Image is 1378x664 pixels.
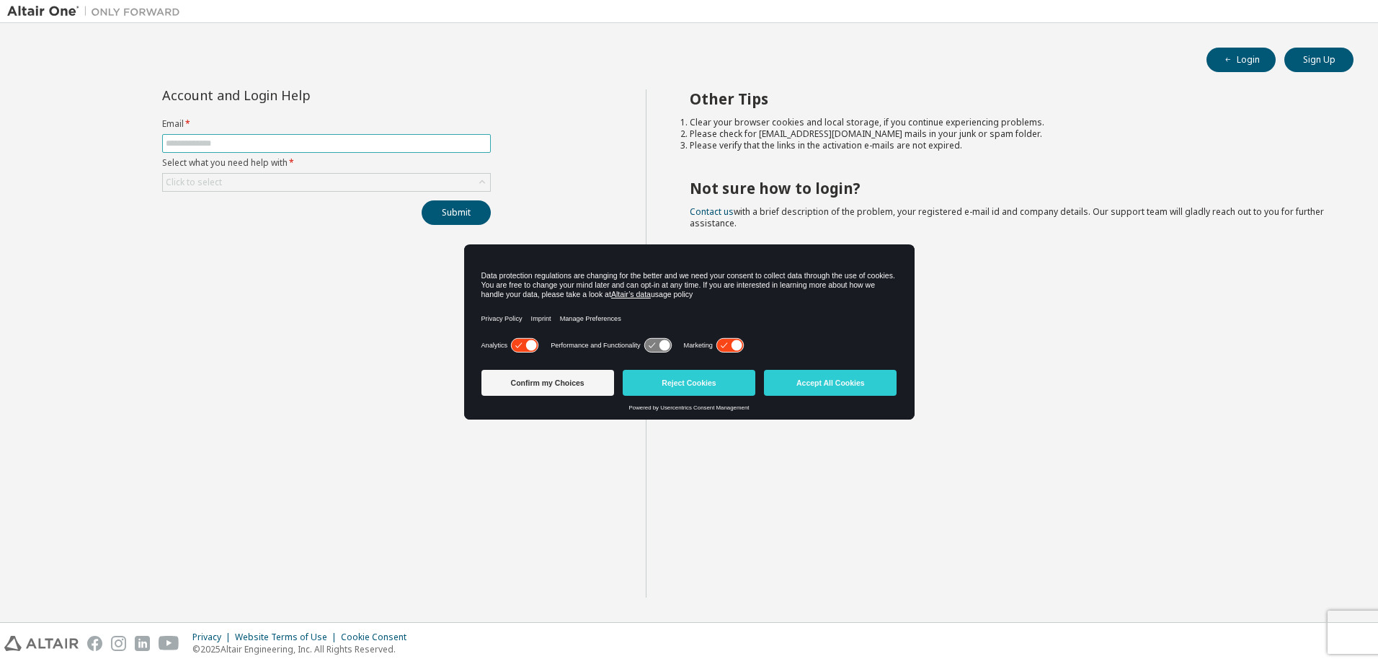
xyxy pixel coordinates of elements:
[111,636,126,651] img: instagram.svg
[690,205,1324,229] span: with a brief description of the problem, your registered e-mail id and company details. Our suppo...
[690,140,1328,151] li: Please verify that the links in the activation e-mails are not expired.
[162,118,491,130] label: Email
[135,636,150,651] img: linkedin.svg
[192,643,415,655] p: © 2025 Altair Engineering, Inc. All Rights Reserved.
[7,4,187,19] img: Altair One
[192,632,235,643] div: Privacy
[422,200,491,225] button: Submit
[690,128,1328,140] li: Please check for [EMAIL_ADDRESS][DOMAIN_NAME] mails in your junk or spam folder.
[166,177,222,188] div: Click to select
[87,636,102,651] img: facebook.svg
[1206,48,1276,72] button: Login
[163,174,490,191] div: Click to select
[690,205,734,218] a: Contact us
[690,89,1328,108] h2: Other Tips
[235,632,341,643] div: Website Terms of Use
[341,632,415,643] div: Cookie Consent
[690,179,1328,198] h2: Not sure how to login?
[162,157,491,169] label: Select what you need help with
[162,89,425,101] div: Account and Login Help
[159,636,179,651] img: youtube.svg
[1284,48,1353,72] button: Sign Up
[690,117,1328,128] li: Clear your browser cookies and local storage, if you continue experiencing problems.
[4,636,79,651] img: altair_logo.svg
